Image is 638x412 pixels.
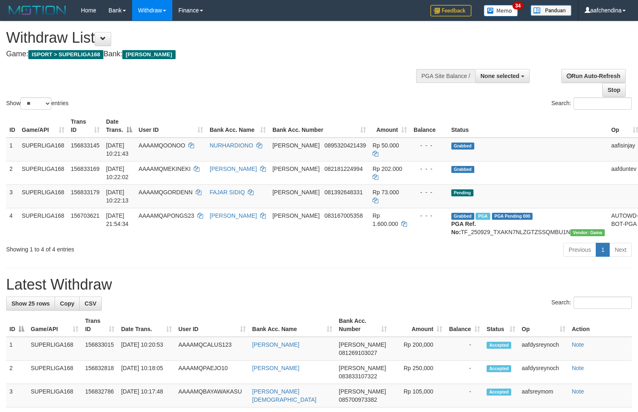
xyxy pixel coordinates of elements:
th: Amount: activate to sort column ascending [369,114,410,138]
td: 4 [6,208,18,239]
span: [DATE] 10:22:13 [106,189,129,204]
td: Rp 250,000 [390,361,446,384]
span: ISPORT > SUPERLIGA168 [28,50,103,59]
td: SUPERLIGA168 [27,384,82,407]
span: Copy [60,300,74,307]
span: Copy 0895320421439 to clipboard [325,142,366,149]
th: ID [6,114,18,138]
img: Feedback.jpg [430,5,471,16]
a: [PERSON_NAME] [210,212,257,219]
h4: Game: Bank: [6,50,417,58]
img: Button%20Memo.svg [484,5,518,16]
th: Trans ID: activate to sort column ascending [82,313,118,337]
span: Copy 083833107322 to clipboard [339,373,377,380]
span: Copy 081269103027 to clipboard [339,350,377,356]
th: Bank Acc. Number: activate to sort column ascending [269,114,369,138]
span: Rp 1.600.000 [373,212,398,227]
td: 1 [6,138,18,161]
td: SUPERLIGA168 [27,361,82,384]
th: Date Trans.: activate to sort column ascending [118,313,175,337]
th: Trans ID: activate to sort column ascending [68,114,103,138]
span: 34 [512,2,524,9]
img: panduan.png [531,5,572,16]
label: Search: [551,97,632,110]
div: - - - [414,212,445,220]
div: - - - [414,165,445,173]
input: Search: [574,97,632,110]
th: Balance [410,114,448,138]
a: [PERSON_NAME] [210,166,257,172]
td: 2 [6,361,27,384]
a: [PERSON_NAME] [252,341,300,348]
div: - - - [414,141,445,150]
a: Show 25 rows [6,297,55,311]
span: None selected [480,73,519,79]
span: AAAAMQOONOO [139,142,185,149]
td: 156832786 [82,384,118,407]
h1: Latest Withdraw [6,276,632,293]
th: Bank Acc. Number: activate to sort column ascending [336,313,391,337]
span: Copy 083167005358 to clipboard [325,212,363,219]
span: Marked by aafchhiseyha [476,213,490,220]
span: [PERSON_NAME] [272,142,320,149]
td: 2 [6,161,18,184]
span: [PERSON_NAME] [339,365,386,371]
td: [DATE] 10:18:05 [118,361,175,384]
span: [PERSON_NAME] [339,341,386,348]
span: 156703621 [71,212,100,219]
span: Show 25 rows [11,300,50,307]
span: Rp 73.000 [373,189,399,196]
span: Vendor URL: https://trx31.1velocity.biz [570,229,605,236]
td: [DATE] 10:17:48 [118,384,175,407]
td: SUPERLIGA168 [18,184,68,208]
th: Balance: activate to sort column ascending [446,313,483,337]
span: Rp 202.000 [373,166,402,172]
a: NURHARDIONO [210,142,253,149]
td: aafsreymom [519,384,569,407]
a: Stop [602,83,626,97]
span: Accepted [487,389,511,396]
td: - [446,361,483,384]
td: AAAAMQCALUS123 [175,337,249,361]
span: [DATE] 21:54:34 [106,212,129,227]
span: 156833179 [71,189,100,196]
td: [DATE] 10:20:53 [118,337,175,361]
span: [PERSON_NAME] [339,388,386,395]
span: PGA Pending [492,213,533,220]
span: 156833169 [71,166,100,172]
span: Accepted [487,365,511,372]
span: AAAAMQMEKINEKI [139,166,191,172]
a: 1 [596,243,610,257]
select: Showentries [21,97,51,110]
a: Note [572,341,584,348]
span: AAAAMQAPONGS23 [139,212,194,219]
div: Showing 1 to 4 of 4 entries [6,242,260,253]
th: Op: activate to sort column ascending [519,313,569,337]
span: AAAAMQGORDENN [139,189,192,196]
td: 1 [6,337,27,361]
span: Rp 50.000 [373,142,399,149]
a: Previous [563,243,596,257]
td: AAAAMQBAYAWAKASU [175,384,249,407]
a: [PERSON_NAME] [252,365,300,371]
td: Rp 200,000 [390,337,446,361]
img: MOTION_logo.png [6,4,69,16]
th: User ID: activate to sort column ascending [175,313,249,337]
th: Status [448,114,608,138]
td: - [446,337,483,361]
a: Note [572,365,584,371]
th: Date Trans.: activate to sort column descending [103,114,135,138]
a: Note [572,388,584,395]
a: FAJAR SIDIQ [210,189,245,196]
label: Show entries [6,97,69,110]
span: 156833145 [71,142,100,149]
th: Bank Acc. Name: activate to sort column ascending [206,114,269,138]
td: 156833015 [82,337,118,361]
span: Grabbed [451,213,474,220]
a: CSV [79,297,102,311]
span: [PERSON_NAME] [122,50,175,59]
b: PGA Ref. No: [451,221,476,235]
span: [PERSON_NAME] [272,166,320,172]
td: SUPERLIGA168 [18,138,68,161]
span: CSV [85,300,96,307]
